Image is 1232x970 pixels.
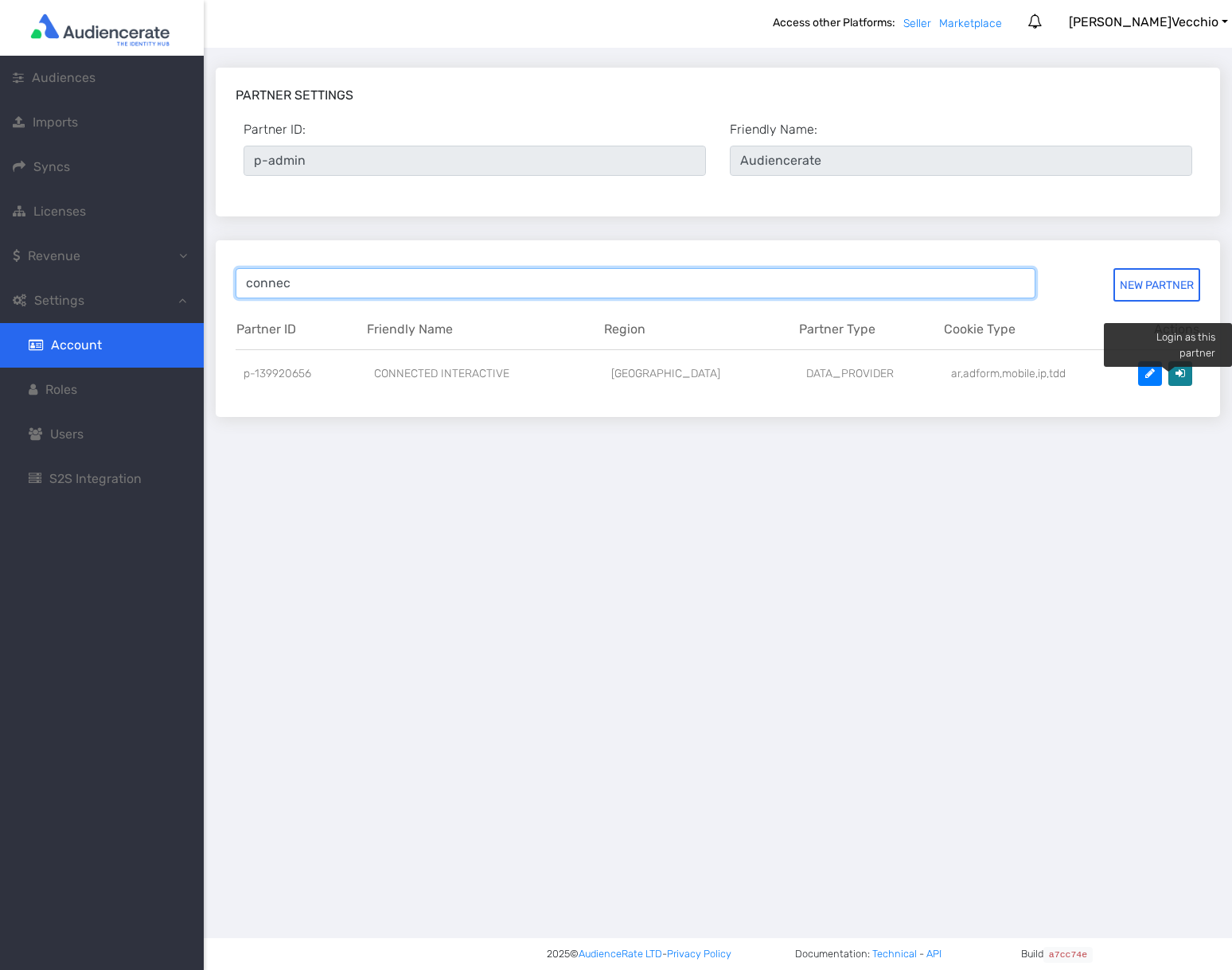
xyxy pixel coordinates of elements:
span: Settings [34,293,84,308]
code: a7cc74e [1043,947,1092,962]
a: Marketplace [939,17,1002,30]
span: Account [51,337,102,353]
span: Roles [45,382,77,397]
a: Privacy Policy [667,946,731,961]
th: Actions [1088,310,1200,349]
b: Access other Platforms: [773,14,903,37]
span: Imports [33,115,78,130]
span: Licenses [33,204,86,219]
td: ar,adform,mobile,ip,tdd [943,349,1088,397]
span: Documentation: - [795,946,942,961]
label: Friendly Name: [730,120,817,139]
span: S2S Integration [49,471,142,486]
th: Friendly Name [366,310,602,349]
td: [GEOGRAPHIC_DATA] [603,349,799,397]
span: Users [50,427,84,442]
input: Start typing a partner name... [236,268,1035,298]
td: CONNECTED INTERACTIVE [366,349,602,397]
a: AudienceRate LTD [579,946,662,961]
label: Partner ID: [244,120,306,139]
span: Audiences [32,70,96,85]
th: Cookie Type [943,310,1088,349]
th: Region [603,310,799,349]
span: Build [1021,946,1092,961]
th: Partner Type [798,310,943,349]
a: Technical [872,948,917,960]
h3: Partner Settings [236,88,1200,103]
span: [PERSON_NAME] Vecchio [1069,14,1218,29]
span: Revenue [28,248,80,263]
td: DATA_PROVIDER [798,349,943,397]
iframe: JSD widget [1223,962,1232,970]
td: p-139920656 [236,349,366,397]
a: API [926,948,942,960]
button: New partner [1113,268,1200,302]
span: Syncs [33,159,70,174]
a: Seller [903,17,931,30]
th: Partner ID [236,310,366,349]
